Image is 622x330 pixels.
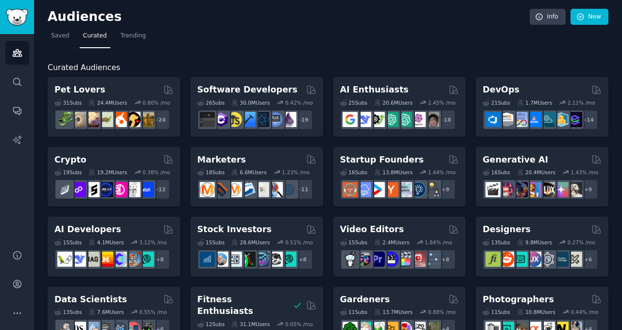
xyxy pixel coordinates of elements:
div: 24.4M Users [88,99,127,106]
h2: Software Developers [197,84,297,96]
h2: Generative AI [483,154,548,166]
img: Youtubevideo [411,252,426,267]
div: 1.7M Users [517,99,553,106]
img: MistralAI [98,252,113,267]
div: 1.84 % /mo [425,239,452,246]
span: Saved [51,32,69,40]
div: 20.4M Users [517,169,555,176]
img: typography [485,252,501,267]
img: deepdream [513,182,528,197]
img: leopardgeckos [85,112,100,127]
img: csharp [213,112,228,127]
img: AItoolsCatalog [370,112,385,127]
img: iOSProgramming [241,112,256,127]
h2: AI Developers [54,223,121,236]
div: 25 Sub s [340,99,367,106]
div: 0.27 % /mo [568,239,595,246]
div: 0.42 % /mo [285,99,313,106]
div: 19.2M Users [88,169,127,176]
div: 0.05 % /mo [285,321,313,328]
h2: Pet Lovers [54,84,105,96]
div: 0.80 % /mo [142,99,170,106]
img: gopro [343,252,358,267]
img: defiblockchain [112,182,127,197]
img: cockatiel [112,112,127,127]
img: dalle2 [499,182,514,197]
img: ArtificalIntelligence [424,112,439,127]
div: 7.6M Users [88,309,124,315]
div: 16 Sub s [340,169,367,176]
div: 13 Sub s [54,309,82,315]
div: 1.43 % /mo [570,169,598,176]
div: 12 Sub s [197,321,225,328]
img: starryai [553,182,569,197]
div: 16 Sub s [483,169,510,176]
img: reactnative [254,112,269,127]
img: herpetology [57,112,72,127]
img: Forex [227,252,242,267]
img: content_marketing [200,182,215,197]
div: 3.12 % /mo [139,239,167,246]
h2: Audiences [48,9,530,25]
img: ethstaker [85,182,100,197]
div: 10.8M Users [517,309,555,315]
div: 4.1M Users [88,239,124,246]
div: 0.51 % /mo [285,239,313,246]
img: Trading [241,252,256,267]
img: GoogleGeminiAI [343,112,358,127]
img: MarketingResearch [268,182,283,197]
img: Rag [85,252,100,267]
img: PlatformEngineers [567,112,582,127]
div: 0.88 % /mo [428,309,456,315]
img: Docker_DevOps [513,112,528,127]
img: aivideo [485,182,501,197]
img: 0xPolygon [71,182,86,197]
span: Curated [83,32,107,40]
img: growmybusiness [424,182,439,197]
img: sdforall [526,182,541,197]
div: 1.44 % /mo [428,169,456,176]
img: EntrepreneurRideAlong [343,182,358,197]
img: SaaS [356,182,371,197]
div: 0.44 % /mo [570,309,598,315]
img: OpenAIDev [411,112,426,127]
h2: Photographers [483,293,554,306]
img: ethfinance [57,182,72,197]
img: FluxAI [540,182,555,197]
div: 2.11 % /mo [568,99,595,106]
img: DeepSeek [356,112,371,127]
img: azuredevops [485,112,501,127]
div: 20.6M Users [374,99,413,106]
img: postproduction [424,252,439,267]
a: New [570,9,608,25]
img: GummySearch logo [6,9,28,26]
img: premiere [370,252,385,267]
div: 15 Sub s [197,239,225,246]
h2: AI Enthusiasts [340,84,409,96]
div: + 12 [150,179,170,200]
div: 31.1M Users [231,321,270,328]
img: dogbreed [139,112,154,127]
h2: Video Editors [340,223,404,236]
img: indiehackers [397,182,412,197]
img: googleads [254,182,269,197]
div: 13.8M Users [374,169,413,176]
a: Info [530,9,566,25]
div: + 19 [293,110,313,130]
img: bigseo [213,182,228,197]
img: UXDesign [526,252,541,267]
div: 9.8M Users [517,239,553,246]
img: ValueInvesting [213,252,228,267]
a: Saved [48,28,73,48]
img: UI_Design [513,252,528,267]
h2: Marketers [197,154,246,166]
img: DevOpsLinks [526,112,541,127]
div: 6.6M Users [231,169,267,176]
div: 0.38 % /mo [142,169,170,176]
img: startup [370,182,385,197]
div: 11 Sub s [483,309,510,315]
img: platformengineering [540,112,555,127]
img: finalcutpro [397,252,412,267]
img: ycombinator [383,182,398,197]
div: 19 Sub s [54,169,82,176]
